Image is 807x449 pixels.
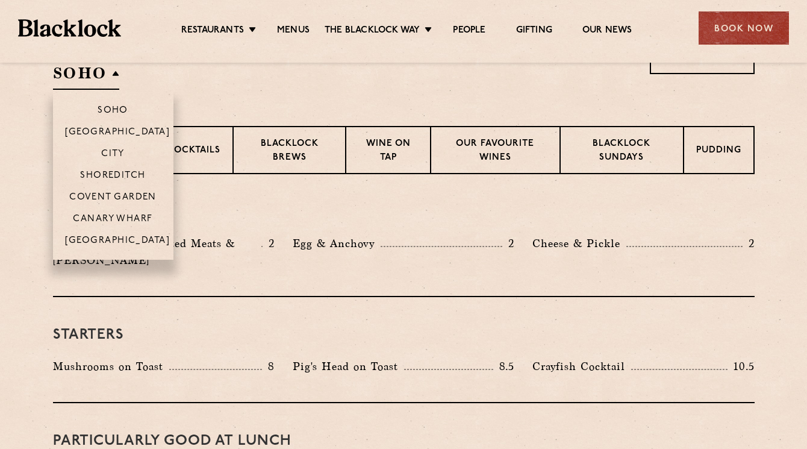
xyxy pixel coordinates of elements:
[293,235,381,252] p: Egg & Anchovy
[262,359,275,374] p: 8
[532,358,631,375] p: Crayfish Cocktail
[263,236,275,251] p: 2
[516,25,552,38] a: Gifting
[728,359,754,374] p: 10.5
[53,358,169,375] p: Mushrooms on Toast
[532,235,626,252] p: Cheese & Pickle
[358,137,417,166] p: Wine on Tap
[53,63,119,90] h2: SOHO
[743,236,755,251] p: 2
[443,137,547,166] p: Our favourite wines
[80,171,146,183] p: Shoreditch
[98,105,128,118] p: Soho
[277,25,310,38] a: Menus
[582,25,632,38] a: Our News
[293,358,404,375] p: Pig's Head on Toast
[65,236,170,248] p: [GEOGRAPHIC_DATA]
[502,236,514,251] p: 2
[493,359,515,374] p: 8.5
[65,127,170,139] p: [GEOGRAPHIC_DATA]
[573,137,670,166] p: Blacklock Sundays
[73,214,152,226] p: Canary Wharf
[246,137,334,166] p: Blacklock Brews
[167,144,220,159] p: Cocktails
[696,144,741,159] p: Pudding
[453,25,485,38] a: People
[699,11,789,45] div: Book Now
[53,327,755,343] h3: Starters
[53,433,755,449] h3: PARTICULARLY GOOD AT LUNCH
[18,19,121,37] img: BL_Textured_Logo-footer-cropped.svg
[325,25,420,38] a: The Blacklock Way
[53,204,755,220] h3: Pre Chop Bites
[69,192,157,204] p: Covent Garden
[101,149,125,161] p: City
[181,25,244,38] a: Restaurants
